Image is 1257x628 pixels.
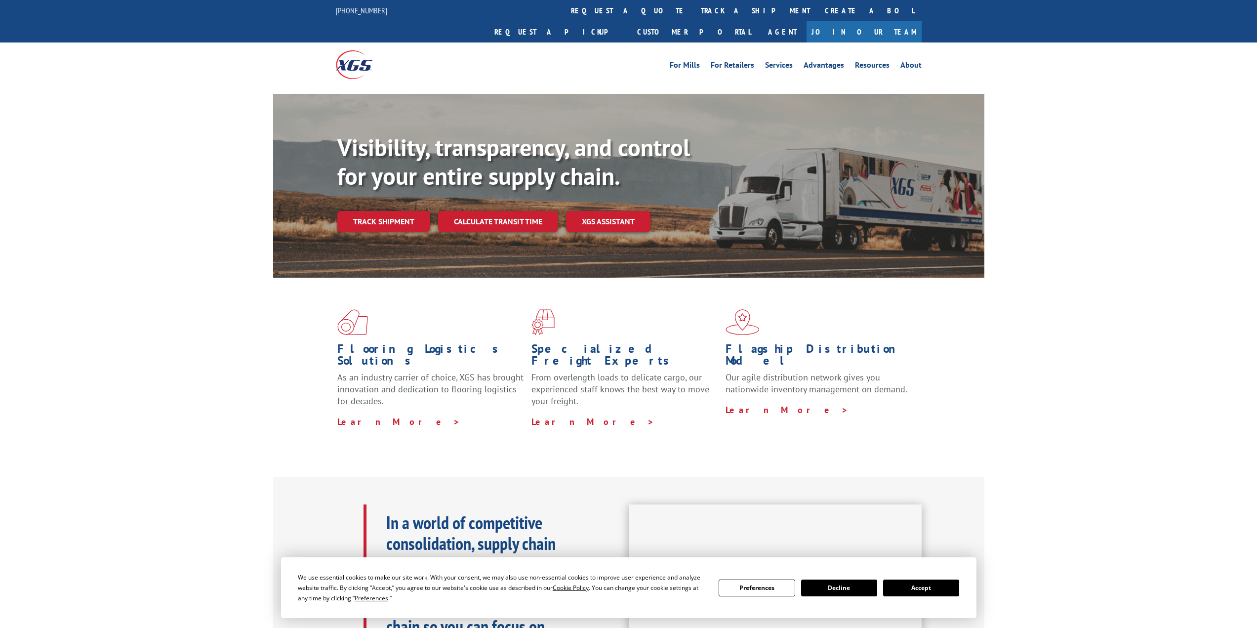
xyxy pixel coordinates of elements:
[336,5,387,15] a: [PHONE_NUMBER]
[281,557,976,618] div: Cookie Consent Prompt
[531,343,718,372] h1: Specialized Freight Experts
[804,61,844,72] a: Advantages
[487,21,630,42] a: Request a pickup
[758,21,807,42] a: Agent
[630,21,758,42] a: Customer Portal
[531,309,555,335] img: xgs-icon-focused-on-flooring-red
[726,372,907,395] span: Our agile distribution network gives you nationwide inventory management on demand.
[337,309,368,335] img: xgs-icon-total-supply-chain-intelligence-red
[438,211,558,232] a: Calculate transit time
[855,61,890,72] a: Resources
[566,211,650,232] a: XGS ASSISTANT
[726,343,912,372] h1: Flagship Distribution Model
[807,21,922,42] a: Join Our Team
[337,211,430,232] a: Track shipment
[298,572,707,603] div: We use essential cookies to make our site work. With your consent, we may also use non-essential ...
[719,580,795,596] button: Preferences
[337,372,524,407] span: As an industry carrier of choice, XGS has brought innovation and dedication to flooring logistics...
[337,416,460,427] a: Learn More >
[337,132,690,191] b: Visibility, transparency, and control for your entire supply chain.
[531,372,718,416] p: From overlength loads to delicate cargo, our experienced staff knows the best way to move your fr...
[670,61,700,72] a: For Mills
[726,309,760,335] img: xgs-icon-flagship-distribution-model-red
[801,580,877,596] button: Decline
[726,404,849,416] a: Learn More >
[337,343,524,372] h1: Flooring Logistics Solutions
[711,61,754,72] a: For Retailers
[883,580,959,596] button: Accept
[553,584,589,592] span: Cookie Policy
[531,416,654,427] a: Learn More >
[900,61,922,72] a: About
[765,61,793,72] a: Services
[355,594,388,602] span: Preferences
